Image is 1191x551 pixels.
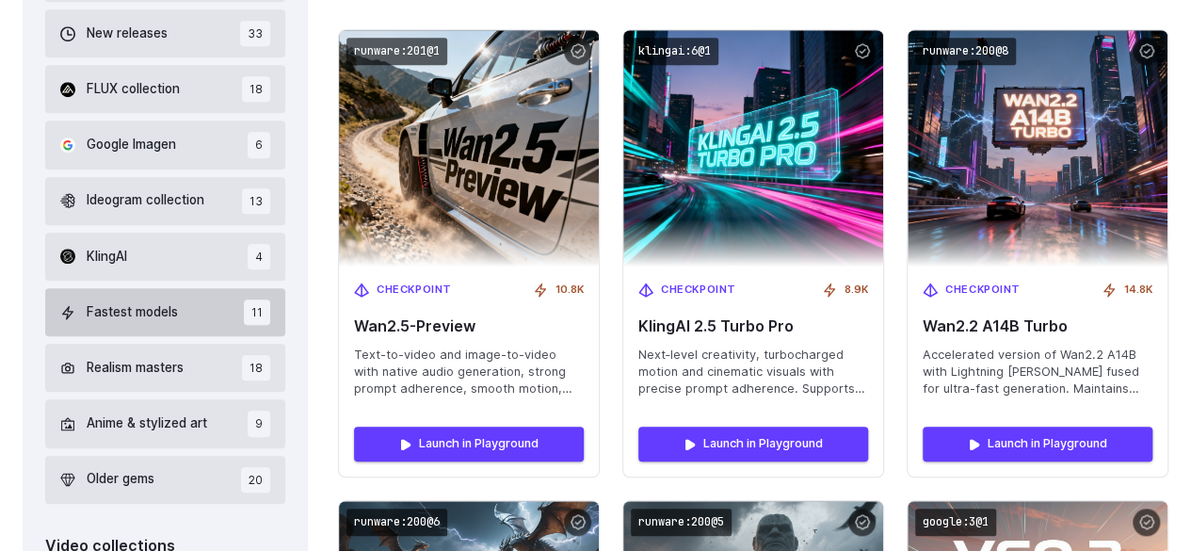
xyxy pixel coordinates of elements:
[45,288,285,336] button: Fastest models 11
[908,30,1167,267] img: Wan2.2 A14B Turbo
[45,177,285,225] button: Ideogram collection 13
[87,24,168,44] span: New releases
[87,358,184,379] span: Realism masters
[346,38,447,65] code: runware:201@1
[555,282,584,299] span: 10.8K
[638,317,868,335] span: KlingAI 2.5 Turbo Pro
[661,282,736,299] span: Checkpoint
[242,355,270,381] span: 18
[631,509,732,536] code: runware:200@5
[241,467,270,493] span: 20
[638,347,868,397] span: Next‑level creativity, turbocharged motion and cinematic visuals with precise prompt adherence. S...
[923,427,1152,461] a: Launch in Playground
[915,509,996,536] code: google:3@1
[845,282,868,299] span: 8.9K
[377,282,452,299] span: Checkpoint
[354,427,584,461] a: Launch in Playground
[623,30,883,267] img: KlingAI 2.5 Turbo Pro
[45,344,285,392] button: Realism masters 18
[244,300,270,325] span: 11
[45,9,285,57] button: New releases 33
[923,317,1152,335] span: Wan2.2 A14B Turbo
[87,79,180,100] span: FLUX collection
[1124,282,1152,299] span: 14.8K
[87,135,176,155] span: Google Imagen
[87,413,207,434] span: Anime & stylized art
[87,247,127,267] span: KlingAI
[45,399,285,447] button: Anime & stylized art 9
[240,21,270,46] span: 33
[242,188,270,214] span: 13
[923,347,1152,397] span: Accelerated version of Wan2.2 A14B with Lightning [PERSON_NAME] fused for ultra-fast generation. ...
[87,190,204,211] span: Ideogram collection
[945,282,1021,299] span: Checkpoint
[638,427,868,461] a: Launch in Playground
[45,121,285,169] button: Google Imagen 6
[346,509,447,536] code: runware:200@6
[339,30,599,267] img: Wan2.5-Preview
[87,302,178,323] span: Fastest models
[631,38,718,65] code: klingai:6@1
[354,317,584,335] span: Wan2.5-Preview
[354,347,584,397] span: Text-to-video and image-to-video with native audio generation, strong prompt adherence, smooth mo...
[248,411,270,436] span: 9
[248,244,270,269] span: 4
[45,65,285,113] button: FLUX collection 18
[915,38,1016,65] code: runware:200@8
[248,132,270,157] span: 6
[45,233,285,281] button: KlingAI 4
[242,76,270,102] span: 18
[45,456,285,504] button: Older gems 20
[87,469,154,490] span: Older gems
